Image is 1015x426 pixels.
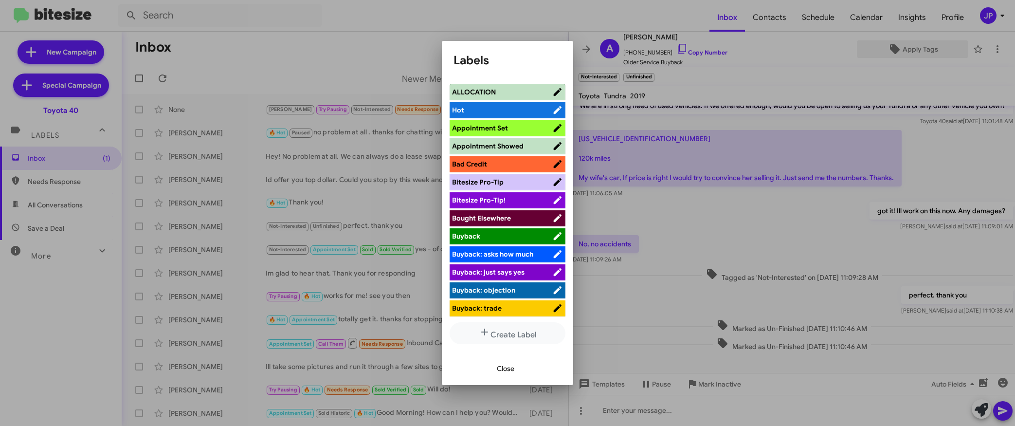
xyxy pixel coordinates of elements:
span: ALLOCATION [452,88,496,96]
h1: Labels [453,53,562,68]
span: Buyback: asks how much [452,250,533,259]
span: Close [497,360,514,377]
span: Buyback [452,232,480,241]
span: Hot [452,106,464,114]
button: Close [489,360,522,377]
span: Bitesize Pro-Tip! [452,196,506,204]
span: Appointment Showed [452,142,524,150]
span: Bitesize Pro-Tip [452,178,504,186]
span: Bought Elsewhere [452,214,511,222]
span: Buyback: trade [452,304,502,313]
span: Appointment Set [452,124,508,132]
span: Bad Credit [452,160,487,168]
span: Buyback: objection [452,286,515,295]
span: Buyback: just says yes [452,268,525,277]
button: Create Label [450,322,565,344]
